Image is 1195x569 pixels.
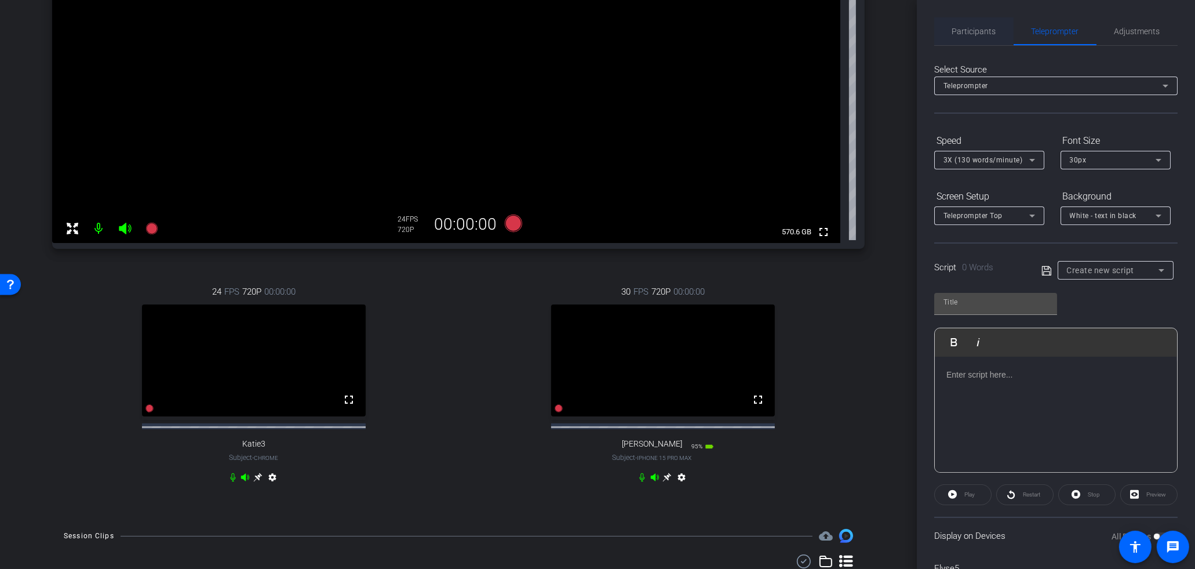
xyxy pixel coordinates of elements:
span: 3X (130 words/minute) [943,156,1023,164]
div: Background [1061,187,1171,206]
span: Participants [952,27,996,35]
button: Bold (⌘B) [943,331,965,354]
div: 00:00:00 [427,215,504,234]
span: FPS [224,285,239,298]
span: 0 Words [962,262,993,273]
mat-icon: message [1166,540,1180,554]
span: 00:00:00 [264,285,296,298]
div: Font Size [1061,131,1171,151]
mat-icon: fullscreen [751,393,765,407]
span: - [635,454,637,462]
mat-icon: fullscreen [342,393,356,407]
span: Subject [612,452,691,463]
span: Chrome [254,455,278,461]
span: Teleprompter [1032,27,1079,35]
span: FPS [633,285,648,298]
div: Screen Setup [934,187,1044,206]
span: 570.6 GB [778,225,815,239]
img: Session clips [839,529,853,543]
span: 30px [1070,156,1087,164]
mat-icon: accessibility [1128,540,1142,554]
div: Display on Devices [934,517,1178,554]
label: All Devices [1112,531,1153,542]
div: 720P [398,225,427,234]
span: 24 [212,285,221,298]
span: Create new script [1067,266,1135,275]
span: 720P [242,285,261,298]
input: Title [943,295,1048,309]
div: 24 [398,215,427,224]
div: Session Clips [64,530,114,542]
mat-icon: fullscreen [817,225,830,239]
mat-icon: settings [675,473,689,487]
span: 30 [621,285,631,298]
span: [PERSON_NAME] [622,439,682,449]
button: Italic (⌘I) [967,331,989,354]
mat-icon: battery_std [705,442,714,451]
span: 720P [651,285,671,298]
span: Katie3 [242,439,265,449]
span: Subject [229,452,278,463]
span: Teleprompter Top [943,212,1003,220]
mat-icon: settings [265,473,279,487]
mat-icon: cloud_upload [819,529,833,543]
span: 00:00:00 [673,285,705,298]
span: - [252,454,254,462]
span: Teleprompter [943,82,988,90]
span: 95% [691,443,702,450]
div: Select Source [934,63,1178,77]
span: Adjustments [1114,27,1160,35]
span: White - text in black [1070,212,1137,220]
span: FPS [406,215,418,223]
div: Script [934,261,1025,274]
span: Destinations for your clips [819,529,833,543]
div: Speed [934,131,1044,151]
span: iPhone 15 Pro Max [637,455,691,461]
